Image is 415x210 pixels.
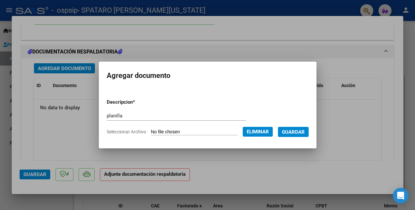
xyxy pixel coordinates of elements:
span: Eliminar [247,129,269,135]
span: Seleccionar Archivo [107,129,146,134]
span: Guardar [282,129,305,135]
div: Open Intercom Messenger [393,188,408,203]
h2: Agregar documento [107,69,309,82]
p: Descripcion [107,98,167,106]
button: Eliminar [243,127,273,137]
button: Guardar [278,127,309,137]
